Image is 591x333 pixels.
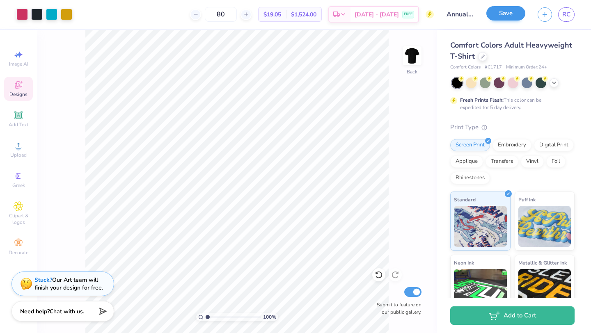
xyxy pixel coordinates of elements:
span: Minimum Order: 24 + [506,64,547,71]
img: Metallic & Glitter Ink [518,269,571,310]
div: Applique [450,155,483,168]
span: $19.05 [263,10,281,19]
div: Foil [546,155,566,168]
div: Rhinestones [450,172,490,184]
span: Comfort Colors Adult Heavyweight T-Shirt [450,40,572,61]
span: 100 % [263,313,276,321]
img: Back [404,48,420,64]
span: Neon Ink [454,258,474,267]
span: Add Text [9,121,28,128]
span: Image AI [9,61,28,67]
span: Metallic & Glitter Ink [518,258,567,267]
span: [DATE] - [DATE] [355,10,399,19]
span: Standard [454,195,476,204]
span: Upload [10,152,27,158]
div: Print Type [450,123,575,132]
span: # C1717 [485,64,502,71]
div: This color can be expedited for 5 day delivery. [460,96,561,111]
div: Our Art team will finish your design for free. [34,276,103,292]
span: Puff Ink [518,195,536,204]
input: – – [205,7,237,22]
div: Vinyl [521,155,544,168]
span: Clipart & logos [4,212,33,226]
span: Greek [12,182,25,189]
label: Submit to feature on our public gallery. [372,301,421,316]
input: Untitled Design [440,6,480,23]
span: Decorate [9,249,28,256]
button: Save [486,6,525,21]
span: RC [562,10,570,19]
strong: Fresh Prints Flash: [460,97,504,103]
button: Add to Cart [450,306,575,325]
strong: Stuck? [34,276,52,284]
div: Digital Print [534,139,574,151]
div: Transfers [486,155,518,168]
span: FREE [404,11,412,17]
span: $1,524.00 [291,10,316,19]
div: Back [407,68,417,75]
span: Designs [9,91,27,98]
img: Neon Ink [454,269,507,310]
div: Screen Print [450,139,490,151]
div: Embroidery [492,139,531,151]
img: Puff Ink [518,206,571,247]
span: Comfort Colors [450,64,481,71]
strong: Need help? [20,308,50,315]
img: Standard [454,206,507,247]
a: RC [558,7,575,22]
span: Chat with us. [50,308,84,315]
